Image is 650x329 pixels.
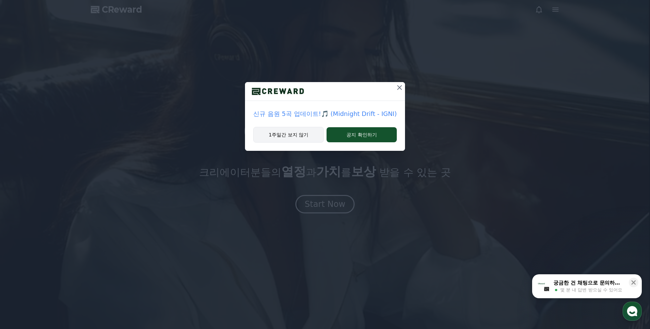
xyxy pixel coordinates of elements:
a: 신규 음원 5곡 업데이트!🎵 (Midnight Drift - IGNI) [253,109,397,119]
a: 홈 [2,217,45,234]
button: 공지 확인하기 [327,127,397,142]
img: logo [245,86,311,96]
a: 설정 [88,217,132,234]
span: 홈 [22,227,26,233]
span: 대화 [63,227,71,233]
button: 1주일간 보지 않기 [253,127,324,143]
span: 설정 [106,227,114,233]
a: 대화 [45,217,88,234]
